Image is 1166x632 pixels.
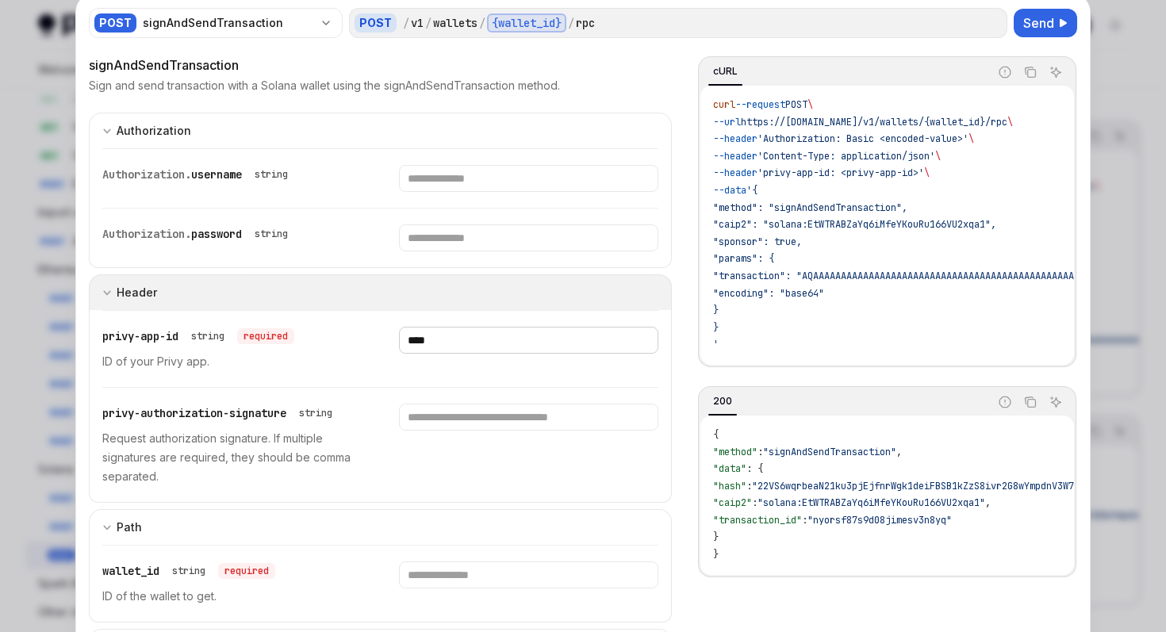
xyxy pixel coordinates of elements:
span: 'privy-app-id: <privy-app-id>' [758,167,924,179]
span: : [758,446,763,458]
span: wallet_id [102,564,159,578]
div: signAndSendTransaction [143,15,313,31]
span: --request [735,98,785,111]
button: Report incorrect code [995,62,1015,82]
input: Enter privy-authorization-signature [399,404,658,431]
span: "signAndSendTransaction" [763,446,896,458]
button: Expand input section [89,113,672,148]
span: "data" [713,462,746,475]
div: 200 [708,392,737,411]
span: '{ [746,184,758,197]
span: : { [746,462,763,475]
p: ID of the wallet to get. [102,587,361,606]
button: Copy the contents from the code block [1020,392,1041,412]
span: "method" [713,446,758,458]
button: Report incorrect code [995,392,1015,412]
div: wallet_id [102,561,275,580]
div: wallets [433,15,478,31]
span: "caip2": "solana:EtWTRABZaYq6iMfeYKouRu166VU2xqa1", [713,218,996,231]
span: https://[DOMAIN_NAME]/v1/wallets/{wallet_id}/rpc [741,116,1007,128]
div: Path [117,518,142,537]
div: Authorization.password [102,224,294,243]
span: --header [713,132,758,145]
div: Header [117,283,157,302]
div: Authorization.username [102,165,294,184]
div: / [479,15,485,31]
span: Authorization. [102,167,191,182]
button: Expand input section [89,509,672,545]
span: : [802,514,807,527]
span: , [985,496,991,509]
span: "sponsor": true, [713,236,802,248]
div: required [218,563,275,579]
div: v1 [411,15,424,31]
button: POSTsignAndSendTransaction [89,6,343,40]
span: ' [713,338,719,350]
span: username [191,167,242,182]
div: Authorization [117,121,191,140]
div: signAndSendTransaction [89,56,672,75]
div: privy-authorization-signature [102,404,339,423]
input: Enter wallet_id [399,561,658,588]
div: POST [355,13,397,33]
span: \ [935,150,941,163]
p: Request authorization signature. If multiple signatures are required, they should be comma separa... [102,429,361,486]
div: / [425,15,431,31]
div: {wallet_id} [487,13,566,33]
span: : [752,496,758,509]
div: cURL [708,62,742,81]
span: "nyorsf87s9d08jimesv3n8yq" [807,514,952,527]
span: --header [713,167,758,179]
span: "encoding": "base64" [713,287,824,300]
span: --data [713,184,746,197]
span: } [713,548,719,561]
span: POST [785,98,807,111]
div: / [403,15,409,31]
span: { [713,428,719,441]
span: } [713,530,719,543]
span: Authorization. [102,227,191,241]
span: --header [713,150,758,163]
span: "params": { [713,252,774,265]
div: required [237,328,294,344]
span: --url [713,116,741,128]
button: Ask AI [1045,62,1066,82]
span: privy-app-id [102,329,178,343]
input: Enter password [399,224,658,251]
input: Enter privy-app-id [399,327,658,354]
div: / [568,15,574,31]
span: "caip2" [713,496,752,509]
span: \ [924,167,930,179]
span: "hash" [713,480,746,492]
span: "method": "signAndSendTransaction", [713,201,907,214]
span: \ [968,132,974,145]
span: 'Authorization: Basic <encoded-value>' [758,132,968,145]
span: password [191,227,242,241]
span: Send [1023,13,1054,33]
span: 'Content-Type: application/json' [758,150,935,163]
span: \ [807,98,813,111]
div: rpc [576,15,595,31]
span: privy-authorization-signature [102,406,286,420]
div: POST [94,13,136,33]
span: \ [1007,116,1013,128]
span: curl [713,98,735,111]
p: ID of your Privy app. [102,352,361,371]
span: , [896,446,902,458]
button: Send [1014,9,1077,37]
input: Enter username [399,165,658,192]
p: Sign and send transaction with a Solana wallet using the signAndSendTransaction method. [89,78,560,94]
button: Copy the contents from the code block [1020,62,1041,82]
button: Ask AI [1045,392,1066,412]
span: : [746,480,752,492]
button: Expand input section [89,274,672,310]
span: } [713,321,719,334]
div: privy-app-id [102,327,294,346]
span: "solana:EtWTRABZaYq6iMfeYKouRu166VU2xqa1" [758,496,985,509]
span: "transaction_id" [713,514,802,527]
span: } [713,304,719,316]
